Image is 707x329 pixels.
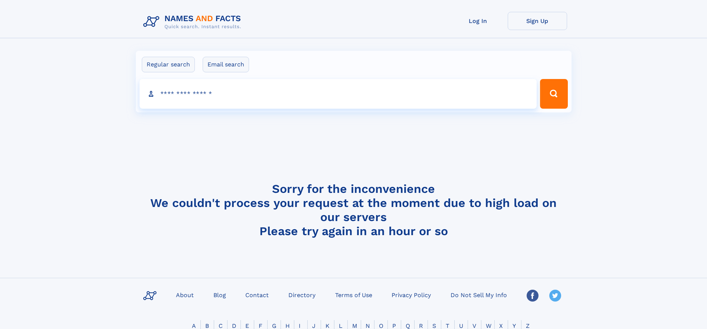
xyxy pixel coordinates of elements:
a: Blog [210,289,229,300]
a: Directory [285,289,318,300]
a: Privacy Policy [389,289,434,300]
a: Log In [448,12,508,30]
label: Email search [203,57,249,72]
input: search input [140,79,537,109]
a: Do Not Sell My Info [448,289,510,300]
a: Contact [242,289,272,300]
img: Twitter [549,290,561,302]
h4: Sorry for the inconvenience We couldn't process your request at the moment due to high load on ou... [140,182,567,238]
a: Sign Up [508,12,567,30]
a: About [173,289,197,300]
button: Search Button [540,79,567,109]
img: Logo Names and Facts [140,12,247,32]
a: Terms of Use [332,289,375,300]
label: Regular search [142,57,195,72]
img: Facebook [527,290,539,302]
